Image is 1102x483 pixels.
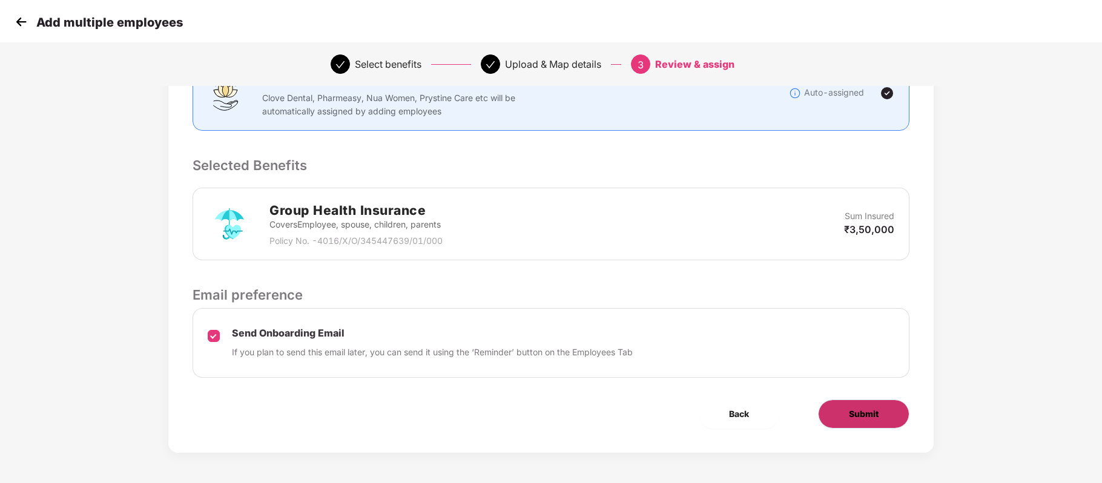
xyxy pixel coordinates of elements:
img: svg+xml;base64,PHN2ZyBpZD0iVGljay0yNHgyNCIgeG1sbnM9Imh0dHA6Ly93d3cudzMub3JnLzIwMDAvc3ZnIiB3aWR0aD... [880,86,894,100]
p: Email preference [193,284,909,305]
div: Select benefits [355,54,421,74]
span: check [486,60,495,70]
img: svg+xml;base64,PHN2ZyBpZD0iQWZmaW5pdHlfQmVuZWZpdHMiIGRhdGEtbmFtZT0iQWZmaW5pdHkgQmVuZWZpdHMiIHhtbG... [208,75,244,111]
p: ₹3,50,000 [844,223,894,236]
span: Back [729,407,749,421]
img: svg+xml;base64,PHN2ZyBpZD0iSW5mb18tXzMyeDMyIiBkYXRhLW5hbWU9IkluZm8gLSAzMngzMiIgeG1sbnM9Imh0dHA6Ly... [789,87,801,99]
button: Back [699,399,779,429]
img: svg+xml;base64,PHN2ZyB4bWxucz0iaHR0cDovL3d3dy53My5vcmcvMjAwMC9zdmciIHdpZHRoPSI3MiIgaGVpZ2h0PSI3Mi... [208,202,251,246]
p: Add multiple employees [36,15,183,30]
p: Auto-assigned [804,86,864,99]
p: Covers Employee, spouse, children, parents [269,218,443,231]
button: Submit [818,399,909,429]
h2: Group Health Insurance [269,200,443,220]
div: Upload & Map details [505,54,601,74]
p: Send Onboarding Email [232,327,633,340]
span: check [335,60,345,70]
p: Sum Insured [845,209,894,223]
p: Selected Benefits [193,155,909,176]
p: If you plan to send this email later, you can send it using the ‘Reminder’ button on the Employee... [232,346,633,359]
span: 3 [638,59,644,71]
p: Policy No. - 4016/X/O/345447639/01/000 [269,234,443,248]
img: svg+xml;base64,PHN2ZyB4bWxucz0iaHR0cDovL3d3dy53My5vcmcvMjAwMC9zdmciIHdpZHRoPSIzMCIgaGVpZ2h0PSIzMC... [12,13,30,31]
p: Clove Dental, Pharmeasy, Nua Women, Prystine Care etc will be automatically assigned by adding em... [262,91,523,118]
span: Submit [849,407,879,421]
div: Review & assign [655,54,734,74]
